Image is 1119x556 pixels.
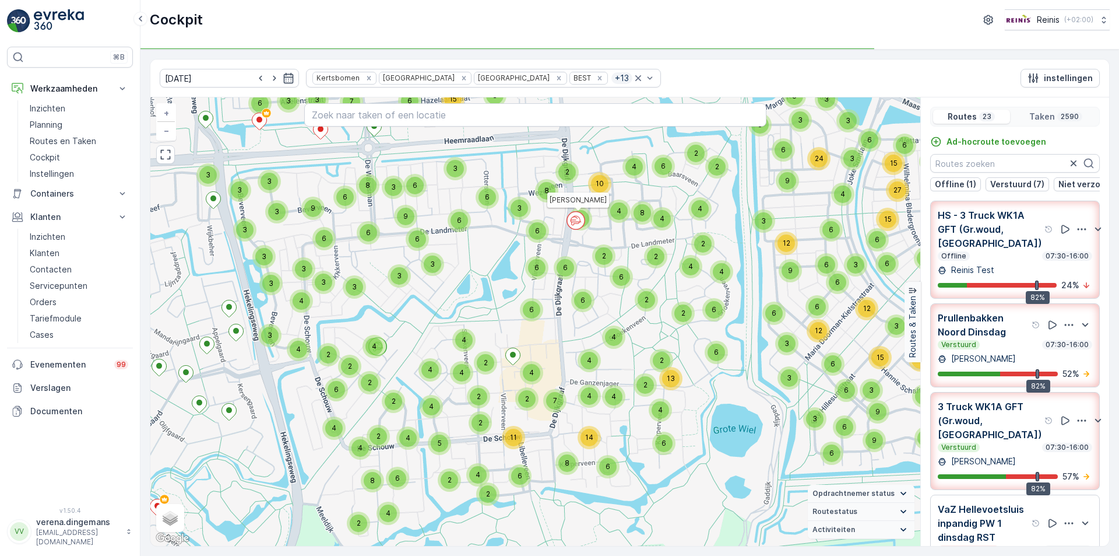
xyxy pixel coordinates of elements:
[394,205,417,228] div: 9
[787,373,791,382] span: 3
[517,204,522,212] span: 3
[275,207,279,216] span: 3
[886,179,909,202] div: 27
[312,271,335,294] div: 3
[681,309,685,317] span: 2
[413,181,417,190] span: 6
[515,387,539,411] div: 2
[815,154,824,163] span: 24
[772,309,776,317] span: 6
[25,327,133,343] a: Cases
[301,197,325,220] div: 9
[785,176,790,185] span: 9
[304,103,766,127] input: Zoek naar taken of een locatie
[444,157,467,180] div: 3
[262,252,266,261] span: 3
[705,341,728,364] div: 6
[622,155,646,179] div: 4
[301,264,306,273] span: 3
[893,186,902,194] span: 27
[884,215,892,223] span: 15
[691,232,715,256] div: 2
[237,186,242,194] span: 3
[824,95,829,103] span: 3
[719,267,724,276] span: 4
[25,261,133,278] a: Contacten
[535,179,558,202] div: 8
[449,95,457,103] span: 15
[448,209,471,232] div: 6
[658,405,663,414] span: 4
[382,176,405,199] div: 3
[30,247,59,259] p: Klanten
[593,74,606,83] div: Remove BEST
[34,9,84,33] img: logo_light-DOdMpM7g.png
[783,239,790,247] span: 12
[305,88,329,111] div: 3
[429,402,434,411] span: 4
[117,360,126,369] p: 99
[484,358,488,367] span: 2
[815,326,822,335] span: 12
[265,200,288,223] div: 3
[645,295,649,304] span: 2
[268,331,272,340] span: 3
[534,263,539,272] span: 6
[338,355,361,378] div: 2
[7,400,133,423] a: Documenten
[403,212,408,221] span: 9
[164,125,170,135] span: −
[228,179,251,202] div: 3
[30,280,87,292] p: Servicepunten
[520,361,543,384] div: 4
[30,168,74,180] p: Instellingen
[661,162,666,170] span: 6
[829,225,833,234] span: 6
[420,395,443,418] div: 4
[805,295,829,319] div: 6
[611,392,616,401] span: 4
[946,136,1046,148] p: Ad-hocroute toevoegen
[286,96,291,105] span: 3
[485,193,490,201] span: 6
[803,407,826,431] div: 3
[457,216,462,225] span: 6
[391,183,396,191] span: 3
[25,310,133,327] a: Tariefmodule
[632,162,636,171] span: 4
[529,368,534,377] span: 4
[671,302,695,325] div: 2
[450,361,473,384] div: 4
[525,256,548,279] div: 6
[428,365,432,374] span: 4
[844,253,867,277] div: 3
[1021,69,1100,88] button: instellingen
[469,411,492,435] div: 2
[30,296,57,308] p: Orders
[315,95,319,104] span: 3
[844,386,849,394] span: 6
[277,89,300,113] div: 3
[835,278,840,286] span: 6
[233,218,256,242] div: 3
[588,172,611,195] div: 10
[529,305,534,314] span: 6
[835,379,858,402] div: 6
[860,379,883,402] div: 3
[467,385,490,408] div: 2
[30,359,107,370] p: Evenementen
[660,214,664,223] span: 4
[418,358,442,382] div: 4
[634,373,657,397] div: 2
[587,356,592,365] span: 4
[525,394,529,403] span: 2
[893,134,916,157] div: 6
[392,397,396,405] span: 2
[875,235,879,244] span: 6
[592,244,615,268] div: 2
[631,201,654,225] div: 8
[30,135,96,147] p: Routes en Taken
[772,138,795,162] div: 6
[752,209,775,233] div: 3
[679,255,702,278] div: 4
